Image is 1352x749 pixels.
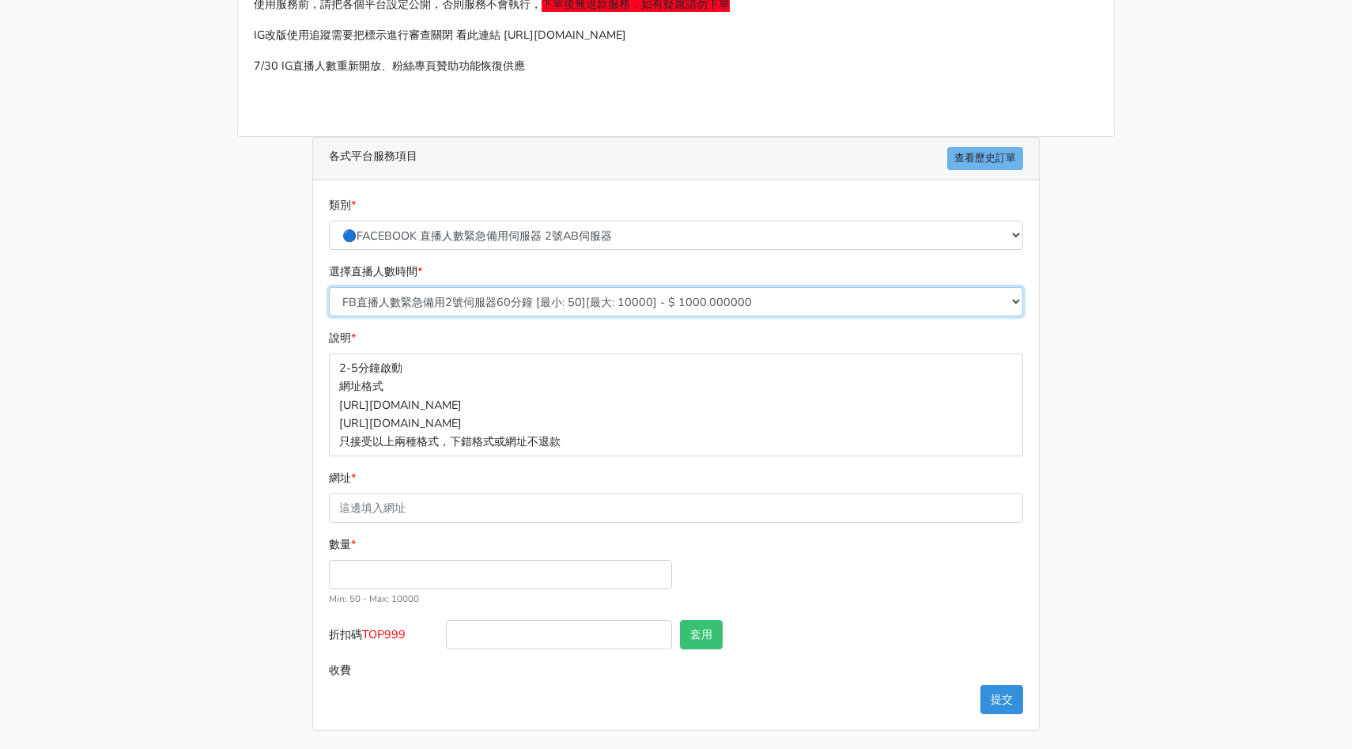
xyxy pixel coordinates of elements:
div: 各式平台服務項目 [313,138,1039,180]
label: 選擇直播人數時間 [329,263,422,281]
p: 2-5分鐘啟動 網址格式 [URL][DOMAIN_NAME] [URL][DOMAIN_NAME] 只接受以上兩種格式，下錯格式或網址不退款 [329,354,1023,456]
small: Min: 50 - Max: 10000 [329,592,419,605]
p: 7/30 IG直播人數重新開放、粉絲專頁贊助功能恢復供應 [254,57,1098,75]
span: TOP999 [362,626,406,642]
label: 收費 [325,656,442,685]
p: IG改版使用追蹤需要把標示進行審查關閉 看此連結 [URL][DOMAIN_NAME] [254,26,1098,44]
a: 查看歷史訂單 [947,147,1023,170]
label: 折扣碼 [325,620,442,656]
label: 數量 [329,535,356,554]
label: 網址 [329,469,356,487]
input: 這邊填入網址 [329,494,1023,523]
button: 提交 [980,685,1023,714]
label: 類別 [329,196,356,214]
label: 說明 [329,329,356,347]
button: 套用 [680,620,723,649]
